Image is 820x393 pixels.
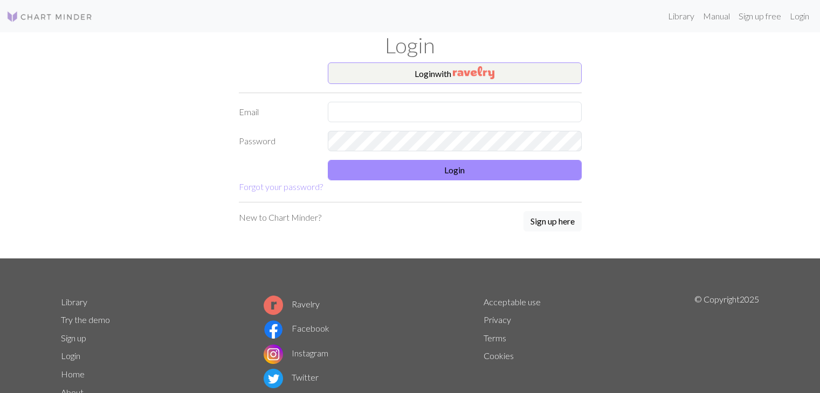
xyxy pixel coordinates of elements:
[232,131,321,151] label: Password
[239,181,323,192] a: Forgot your password?
[699,5,734,27] a: Manual
[523,211,582,233] a: Sign up here
[734,5,785,27] a: Sign up free
[264,348,328,358] a: Instagram
[264,296,283,315] img: Ravelry logo
[264,369,283,388] img: Twitter logo
[664,5,699,27] a: Library
[61,350,80,361] a: Login
[484,297,541,307] a: Acceptable use
[264,323,329,333] a: Facebook
[785,5,814,27] a: Login
[61,369,85,379] a: Home
[239,211,321,224] p: New to Chart Minder?
[328,160,582,180] button: Login
[484,333,506,343] a: Terms
[453,66,494,79] img: Ravelry
[264,345,283,364] img: Instagram logo
[232,102,321,122] label: Email
[264,372,319,382] a: Twitter
[484,350,514,361] a: Cookies
[328,62,582,84] button: Loginwith
[484,314,511,325] a: Privacy
[523,211,582,231] button: Sign up here
[61,314,110,325] a: Try the demo
[6,10,93,23] img: Logo
[61,297,87,307] a: Library
[264,320,283,339] img: Facebook logo
[264,299,320,309] a: Ravelry
[54,32,766,58] h1: Login
[61,333,86,343] a: Sign up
